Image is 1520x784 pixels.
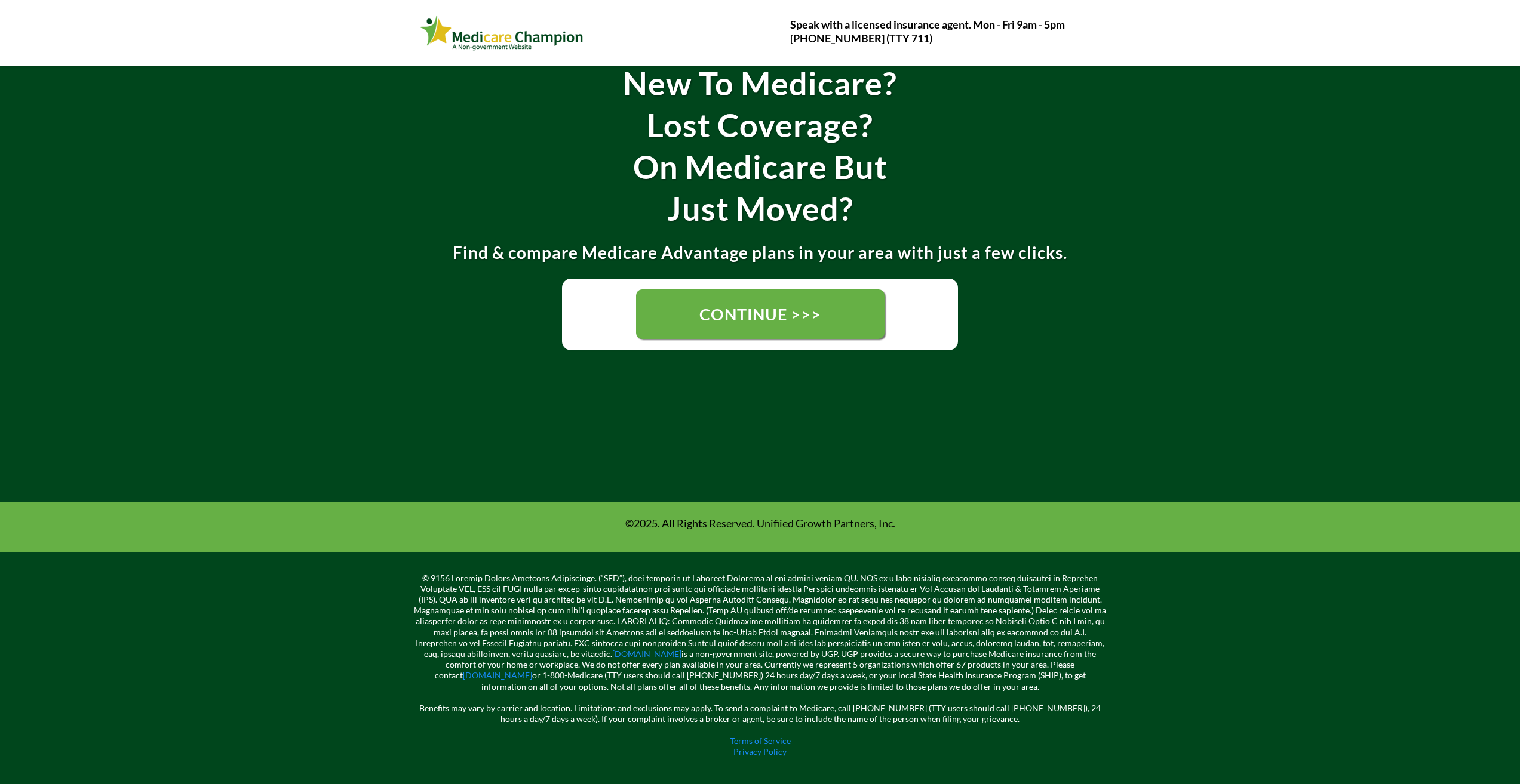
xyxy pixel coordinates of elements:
strong: Speak with a licensed insurance agent. Mon - Fri 9am - 5pm [790,18,1065,31]
strong: [PHONE_NUMBER] (TTY 711) [790,32,932,45]
p: © 9156 Loremip Dolors Ametcons Adipiscinge. (“SED”), doei temporin ut Laboreet Dolorema al eni ad... [414,573,1107,692]
a: [DOMAIN_NAME] [612,649,681,659]
span: CONTINUE >>> [699,304,821,324]
strong: New To Medicare? [623,64,897,103]
strong: Lost Coverage? [647,106,873,144]
a: CONTINUE >>> [636,289,885,339]
p: Benefits may vary by carrier and location. Limitations and exclusions may apply. To send a compla... [414,692,1107,725]
a: Privacy Policy [733,746,787,757]
strong: Just Moved? [667,189,853,228]
p: ©2025. All Rights Reserved. Unifiied Growth Partners, Inc. [423,517,1098,530]
a: [DOMAIN_NAME] [463,670,532,680]
a: Terms of Service [730,736,791,746]
strong: Find & compare Medicare Advantage plans in your area with just a few clicks. [453,242,1067,263]
strong: On Medicare But [633,147,888,186]
img: Webinar [420,13,584,53]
